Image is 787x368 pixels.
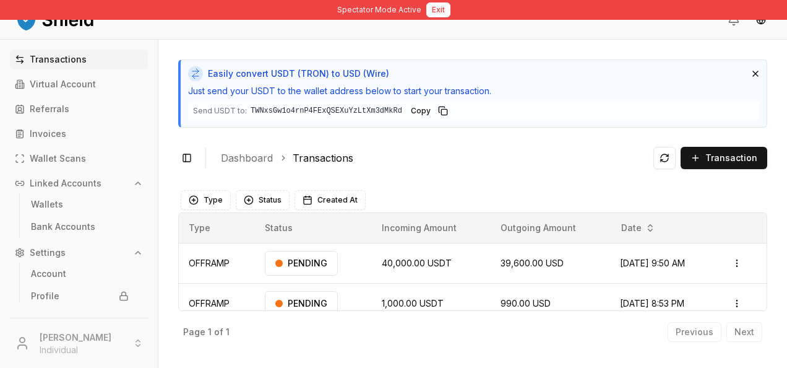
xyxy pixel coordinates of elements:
[501,258,564,268] span: 39,600.00 USD
[255,213,371,243] th: Status
[10,50,148,69] a: Transactions
[30,105,69,113] p: Referrals
[30,55,87,64] p: Transactions
[183,328,205,336] p: Page
[226,328,230,336] p: 1
[10,243,148,263] button: Settings
[179,243,255,283] td: OFFRAMP
[208,68,389,80] span: Easily convert USDT (TRON) to USD (Wire)
[293,151,353,165] a: Transactions
[251,106,402,116] code: TWNxsGw1o4rnP4FExQSEXuYzLtXm3dMkRd
[406,103,453,118] button: Copy
[705,152,757,164] span: Transaction
[30,179,101,188] p: Linked Accounts
[10,149,148,169] a: Wallet Scans
[501,298,551,309] span: 990.00 USD
[236,190,290,210] button: Status
[214,328,223,336] p: of
[26,195,134,214] a: Wallets
[620,258,685,268] span: [DATE] 9:50 AM
[31,200,63,209] p: Wallets
[188,85,759,97] p: Just send your USDT to the wallet address below to start your transaction.
[681,147,767,169] button: Transaction
[10,173,148,193] button: Linked Accounts
[382,258,452,268] span: 40,000.00 USDT
[265,251,338,276] div: PENDING
[382,298,444,309] span: 1,000.00 USDT
[30,154,86,163] p: Wallet Scans
[31,269,66,278] p: Account
[30,80,96,89] p: Virtual Account
[10,124,148,144] a: Invoices
[221,151,273,165] a: Dashboard
[426,2,450,17] button: Exit
[208,328,212,336] p: 1
[179,213,255,243] th: Type
[491,213,611,243] th: Outgoing Amount
[337,5,421,15] span: Spectator Mode Active
[295,190,366,210] button: Created At
[317,195,358,205] span: Created At
[411,106,431,116] span: Copy
[265,291,338,316] div: PENDING
[30,248,66,257] p: Settings
[10,99,148,119] a: Referrals
[30,129,66,138] p: Invoices
[221,151,643,165] nav: breadcrumb
[31,292,59,300] p: Profile
[193,106,247,116] span: Send USDT to:
[181,190,231,210] button: Type
[26,286,134,306] a: Profile
[620,298,684,309] span: [DATE] 8:53 PM
[10,74,148,94] a: Virtual Account
[26,264,134,284] a: Account
[616,218,660,238] button: Date
[749,68,762,80] button: Dismiss
[372,213,491,243] th: Incoming Amount
[31,222,95,231] p: Bank Accounts
[26,217,134,237] a: Bank Accounts
[179,283,255,323] td: OFFRAMP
